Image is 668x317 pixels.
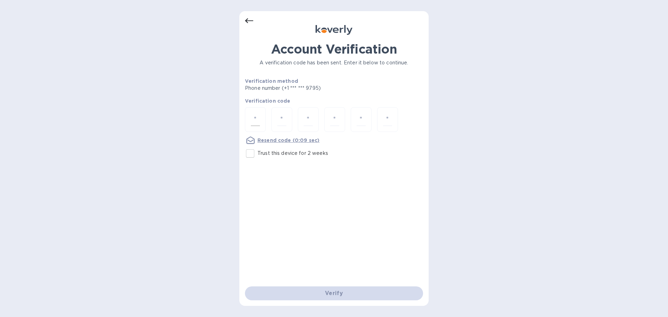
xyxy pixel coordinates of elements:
[245,97,423,104] p: Verification code
[245,85,374,92] p: Phone number (+1 *** *** 9795)
[257,137,319,143] u: Resend code (0:09 sec)
[245,78,298,84] b: Verification method
[245,59,423,66] p: A verification code has been sent. Enter it below to continue.
[245,42,423,56] h1: Account Verification
[257,150,328,157] p: Trust this device for 2 weeks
